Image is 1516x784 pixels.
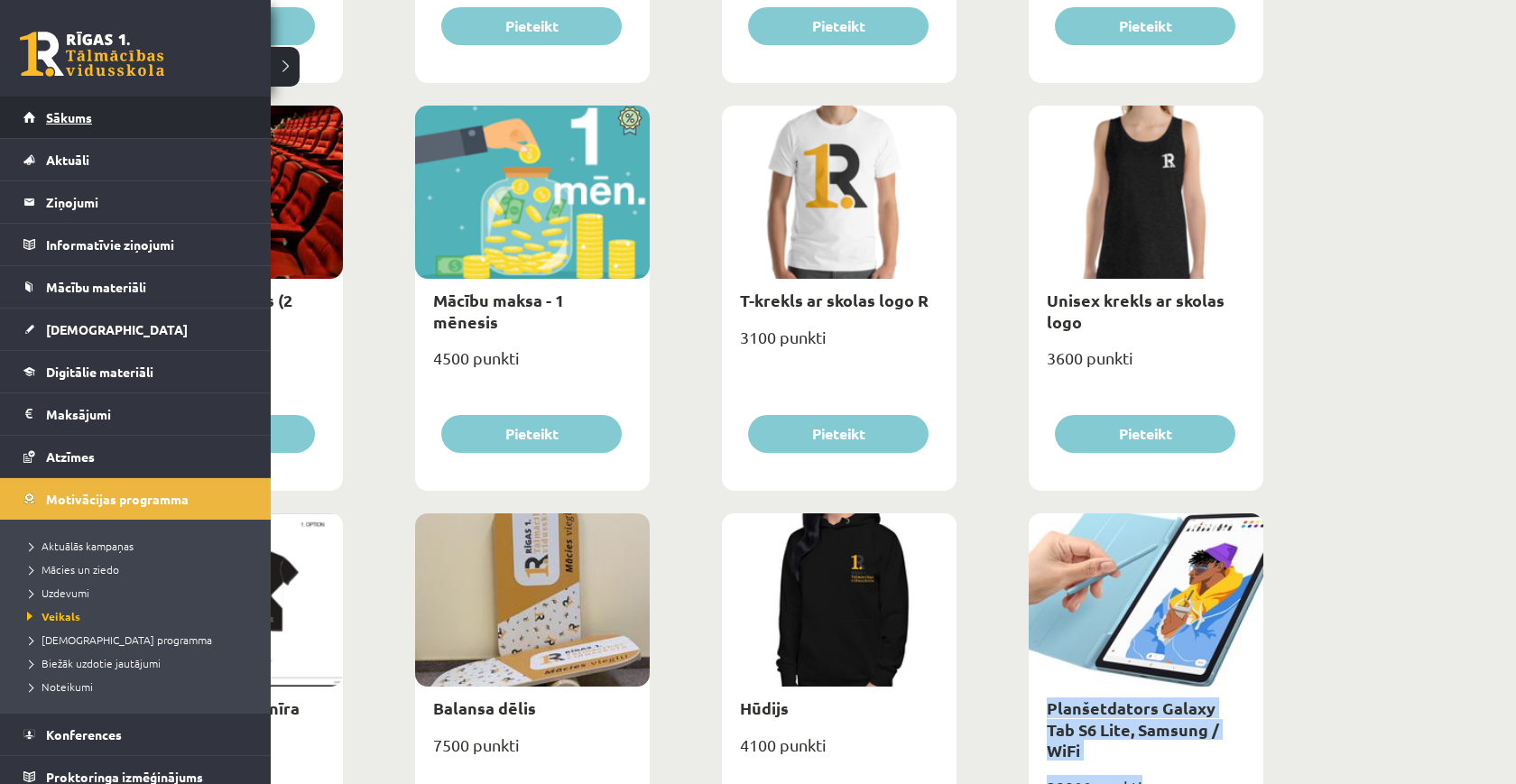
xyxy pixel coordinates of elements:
img: Atlaide [609,106,650,136]
button: Pieteikt [441,415,622,453]
button: Pieteikt [748,7,929,45]
a: Mācību maksa - 1 mēnesis [433,290,564,331]
a: Informatīvie ziņojumi [23,224,248,265]
a: Konferences [23,714,248,755]
span: Digitālie materiāli [46,364,153,380]
span: [DEMOGRAPHIC_DATA] programma [23,632,212,647]
span: [DEMOGRAPHIC_DATA] [46,321,188,337]
a: Mācies un ziedo [23,561,253,577]
a: Noteikumi [23,678,253,695]
legend: Informatīvie ziņojumi [46,224,248,265]
span: Biežāk uzdotie jautājumi [23,656,161,670]
a: Sākums [23,97,248,138]
a: Unisex krekls ar skolas logo [1047,290,1225,331]
span: Aktuāli [46,152,89,168]
legend: Maksājumi [46,393,248,435]
span: Motivācijas programma [46,491,189,507]
a: Biežāk uzdotie jautājumi [23,655,253,671]
legend: Ziņojumi [46,181,248,223]
a: Mācību materiāli [23,266,248,308]
div: 3600 punkti [1029,343,1263,388]
div: 3100 punkti [722,322,957,367]
span: Mācies un ziedo [23,562,119,576]
a: Uzdevumi [23,585,253,601]
span: Mācību materiāli [46,279,146,295]
a: [DEMOGRAPHIC_DATA] [23,309,248,350]
a: Motivācijas programma [23,478,248,520]
button: Pieteikt [748,415,929,453]
button: Pieteikt [441,7,622,45]
span: Aktuālās kampaņas [23,539,134,553]
a: Aktuāli [23,139,248,180]
span: Atzīmes [46,448,95,465]
span: Veikals [23,609,80,623]
a: Balansa dēlis [433,697,536,718]
a: T-krekls ar skolas logo R [740,290,929,310]
button: Pieteikt [1055,7,1235,45]
a: Atzīmes [23,436,248,477]
span: Konferences [46,726,122,742]
a: Ziņojumi [23,181,248,223]
a: Hūdijs [740,697,789,718]
span: Noteikumi [23,679,93,694]
a: Veikals [23,608,253,624]
span: Sākums [46,109,92,125]
div: 4100 punkti [722,730,957,775]
div: 7500 punkti [415,730,650,775]
div: 4500 punkti [415,343,650,388]
a: Rīgas 1. Tālmācības vidusskola [20,32,164,77]
a: Digitālie materiāli [23,351,248,392]
span: Uzdevumi [23,586,89,600]
a: Maksājumi [23,393,248,435]
button: Pieteikt [1055,415,1235,453]
a: Planšetdators Galaxy Tab S6 Lite, Samsung / WiFi [1047,697,1219,761]
a: [DEMOGRAPHIC_DATA] programma [23,632,253,648]
a: Aktuālās kampaņas [23,538,253,554]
